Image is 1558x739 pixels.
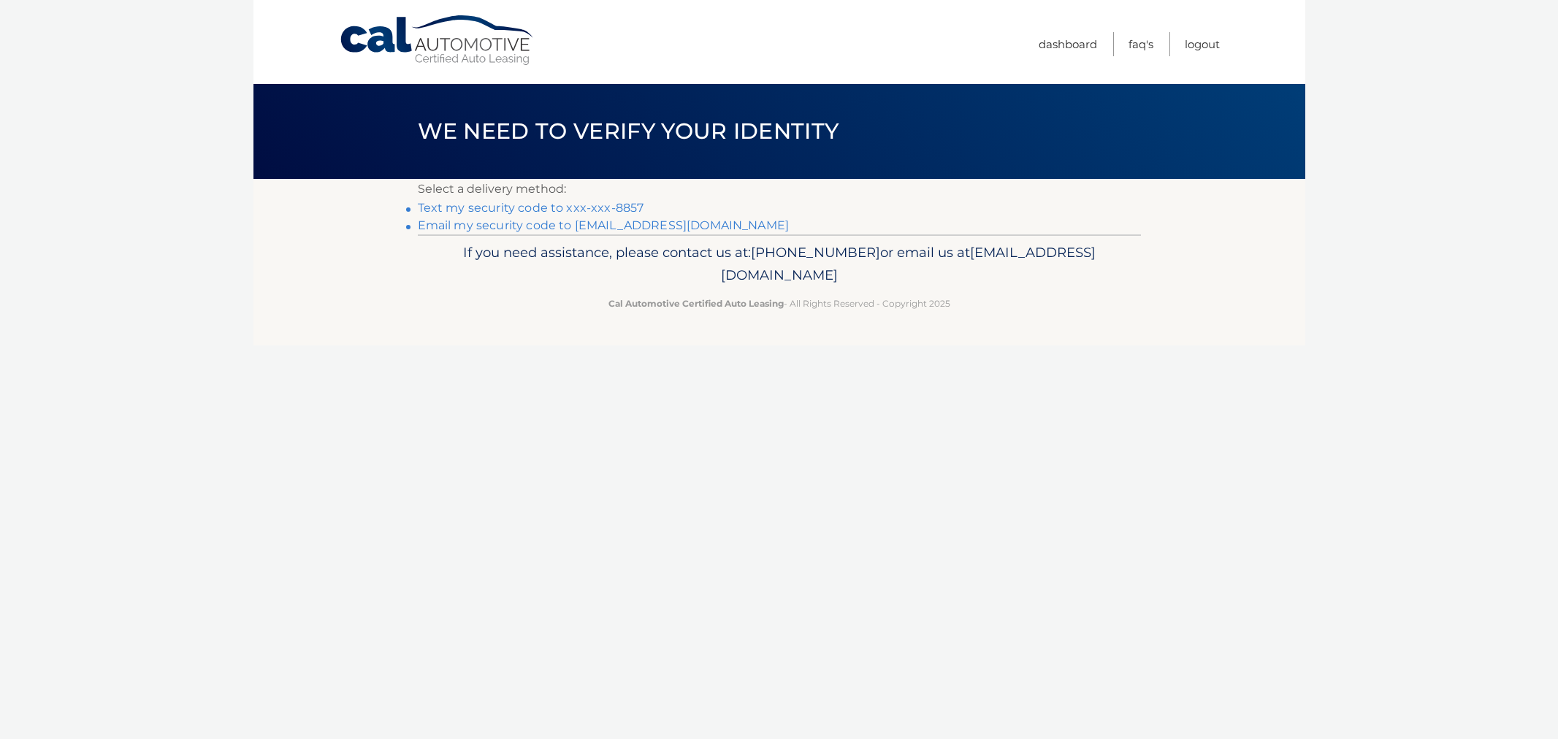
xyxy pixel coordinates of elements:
p: - All Rights Reserved - Copyright 2025 [427,296,1131,311]
p: Select a delivery method: [418,179,1141,199]
a: Cal Automotive [339,15,536,66]
a: Text my security code to xxx-xxx-8857 [418,201,644,215]
p: If you need assistance, please contact us at: or email us at [427,241,1131,288]
a: Logout [1185,32,1220,56]
span: We need to verify your identity [418,118,839,145]
a: Dashboard [1039,32,1097,56]
span: [PHONE_NUMBER] [751,244,880,261]
a: FAQ's [1129,32,1153,56]
a: Email my security code to [EMAIL_ADDRESS][DOMAIN_NAME] [418,218,790,232]
strong: Cal Automotive Certified Auto Leasing [608,298,784,309]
